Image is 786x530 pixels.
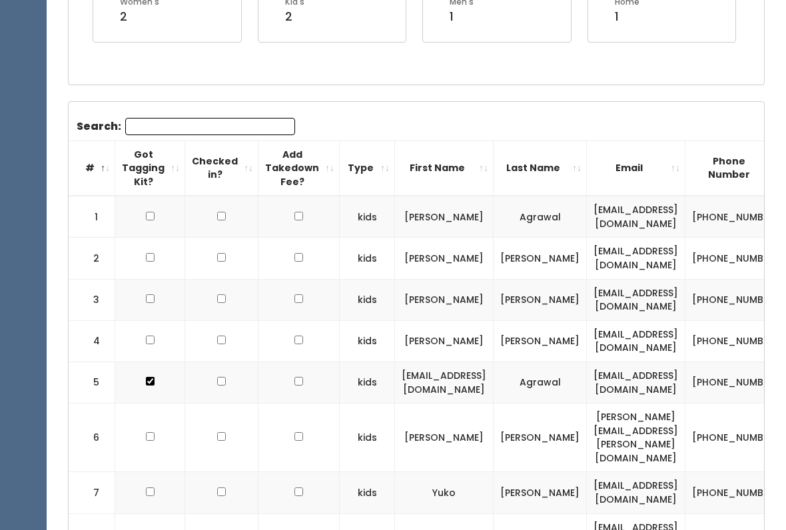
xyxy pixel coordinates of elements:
td: Agrawal [494,362,587,403]
td: 2 [69,238,115,279]
div: 2 [285,8,304,25]
td: kids [340,320,395,362]
td: [PHONE_NUMBER] [685,320,786,362]
label: Search: [77,118,295,135]
td: [PHONE_NUMBER] [685,238,786,279]
td: 4 [69,320,115,362]
th: Add Takedown Fee?: activate to sort column ascending [258,140,340,196]
div: 2 [120,8,159,25]
th: Got Tagging Kit?: activate to sort column ascending [115,140,185,196]
td: [EMAIL_ADDRESS][DOMAIN_NAME] [587,279,685,320]
td: 5 [69,362,115,403]
td: [PERSON_NAME] [494,279,587,320]
input: Search: [125,118,295,135]
td: [EMAIL_ADDRESS][DOMAIN_NAME] [587,472,685,513]
td: [EMAIL_ADDRESS][DOMAIN_NAME] [587,238,685,279]
td: [PERSON_NAME] [494,403,587,472]
th: Email: activate to sort column ascending [587,140,685,196]
th: Last Name: activate to sort column ascending [494,140,587,196]
td: Yuko [395,472,494,513]
th: Phone Number: activate to sort column ascending [685,140,786,196]
td: 7 [69,472,115,513]
td: kids [340,403,395,472]
td: [EMAIL_ADDRESS][DOMAIN_NAME] [587,196,685,238]
td: [PHONE_NUMBER] [685,472,786,513]
td: [PERSON_NAME] [494,320,587,362]
td: [PHONE_NUMBER] [685,279,786,320]
td: 6 [69,403,115,472]
td: [PERSON_NAME] [395,196,494,238]
td: [PHONE_NUMBER] [685,362,786,403]
td: [EMAIL_ADDRESS][DOMAIN_NAME] [587,320,685,362]
td: kids [340,238,395,279]
td: [PERSON_NAME] [395,320,494,362]
td: [PHONE_NUMBER] [685,403,786,472]
td: kids [340,362,395,403]
td: [PHONE_NUMBER] [685,196,786,238]
div: 1 [450,8,474,25]
td: Agrawal [494,196,587,238]
td: [PERSON_NAME] [395,238,494,279]
th: First Name: activate to sort column ascending [395,140,494,196]
td: [PERSON_NAME] [494,238,587,279]
td: [PERSON_NAME] [395,403,494,472]
td: [EMAIL_ADDRESS][DOMAIN_NAME] [587,362,685,403]
td: [PERSON_NAME] [395,279,494,320]
td: [PERSON_NAME][EMAIL_ADDRESS][PERSON_NAME][DOMAIN_NAME] [587,403,685,472]
td: 1 [69,196,115,238]
th: Checked in?: activate to sort column ascending [185,140,258,196]
th: #: activate to sort column descending [69,140,115,196]
td: 3 [69,279,115,320]
div: 1 [615,8,639,25]
th: Type: activate to sort column ascending [340,140,395,196]
td: kids [340,472,395,513]
td: [EMAIL_ADDRESS][DOMAIN_NAME] [395,362,494,403]
td: kids [340,196,395,238]
td: [PERSON_NAME] [494,472,587,513]
td: kids [340,279,395,320]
